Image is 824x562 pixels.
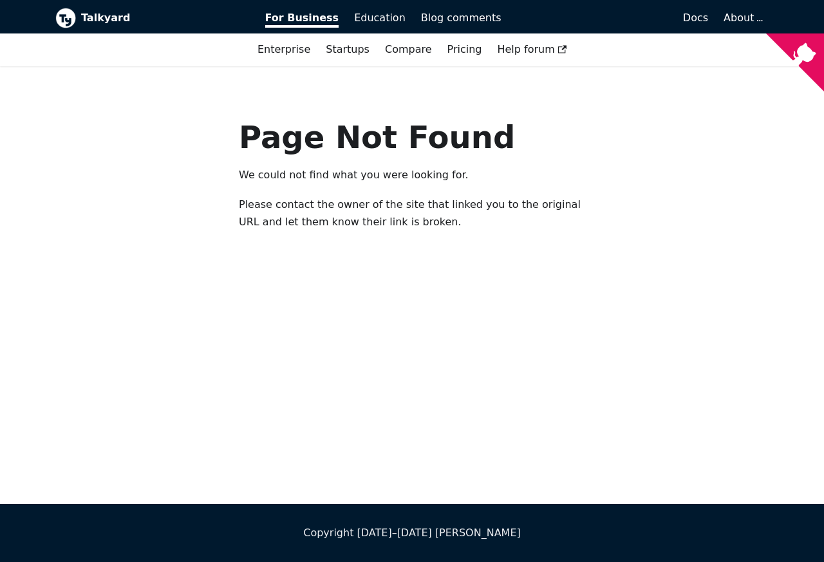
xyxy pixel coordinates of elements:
[55,8,76,28] img: Talkyard logo
[81,10,247,26] b: Talkyard
[346,7,413,29] a: Education
[440,39,490,61] a: Pricing
[239,167,585,183] p: We could not find what you were looking for.
[385,43,432,55] a: Compare
[497,43,566,55] span: Help forum
[55,525,769,541] div: Copyright [DATE]–[DATE] [PERSON_NAME]
[354,12,406,24] span: Education
[318,39,377,61] a: Startups
[413,7,509,29] a: Blog comments
[683,12,708,24] span: Docs
[724,12,761,24] a: About
[265,12,339,28] span: For Business
[489,39,574,61] a: Help forum
[239,196,585,230] p: Please contact the owner of the site that linked you to the original URL and let them know their ...
[421,12,501,24] span: Blog comments
[257,7,347,29] a: For Business
[250,39,318,61] a: Enterprise
[239,118,585,156] h1: Page Not Found
[55,8,247,28] a: Talkyard logoTalkyard
[509,7,716,29] a: Docs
